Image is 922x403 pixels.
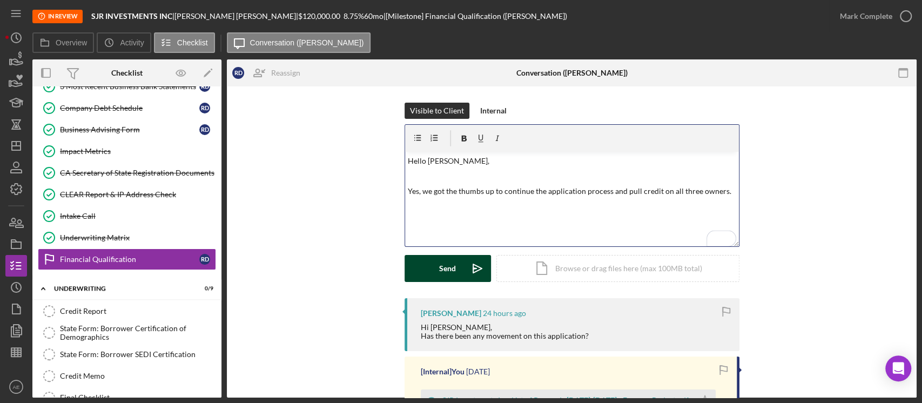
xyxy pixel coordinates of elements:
div: Credit Memo [60,372,216,380]
p: Hello [PERSON_NAME], [408,155,736,167]
a: CA Secretary of State Registration Documents [38,162,216,184]
div: [PERSON_NAME] [PERSON_NAME] | [174,12,298,21]
div: $120,000.00 [298,12,344,21]
div: Conversation ([PERSON_NAME]) [516,69,628,77]
button: Overview [32,32,94,53]
button: RDReassign [227,62,311,84]
button: Conversation ([PERSON_NAME]) [227,32,371,53]
div: Intake Call [60,212,216,220]
time: 2025-08-21 23:45 [466,367,490,376]
div: 60 mo [364,12,383,21]
div: This stage is no longer available as part of the standard workflow for Small Business Community L... [32,10,83,23]
div: [Internal] You [421,367,465,376]
div: Checklist [111,69,143,77]
div: R D [199,124,210,135]
div: Credit Report [60,307,216,315]
div: Business Advising Form [60,125,199,134]
div: State Form: Borrower Certification of Demographics [60,324,216,341]
time: 2025-08-28 22:01 [483,309,526,318]
div: 0 / 9 [194,285,213,292]
label: Overview [56,38,87,47]
p: Yes, we got the thumbs up to continue the application process and pull credit on all three owners. [408,185,736,197]
div: Visible to Client [410,103,464,119]
div: Company Debt Schedule [60,104,199,112]
a: Credit Memo [38,365,216,387]
label: Conversation ([PERSON_NAME]) [250,38,364,47]
button: AE [5,376,27,398]
div: 3 Most Recent Business Bank Statements [60,82,199,91]
text: AE [13,384,20,390]
label: Activity [120,38,144,47]
div: Underwriting [54,285,186,292]
div: R D [199,103,210,113]
button: Send [405,255,491,282]
button: Internal [475,103,512,119]
a: Financial QualificationRD [38,248,216,270]
div: Underwriting Matrix [60,233,216,242]
div: Hi [PERSON_NAME], Has there been any movement on this application? [421,323,589,340]
div: Financial Qualification [60,255,199,264]
button: Visible to Client [405,103,469,119]
div: R D [199,254,210,265]
div: To enrich screen reader interactions, please activate Accessibility in Grammarly extension settings [405,152,739,246]
div: Send [439,255,456,282]
a: 3 Most Recent Business Bank StatementsRD [38,76,216,97]
div: [PERSON_NAME] [421,309,481,318]
a: Underwriting Matrix [38,227,216,248]
button: Mark Complete [829,5,917,27]
div: 8.75 % [344,12,364,21]
a: Intake Call [38,205,216,227]
a: CLEAR Report & IP Address Check [38,184,216,205]
div: State Form: Borrower SEDI Certification [60,350,216,359]
button: Checklist [154,32,215,53]
div: Internal [480,103,507,119]
button: Activity [97,32,151,53]
div: CLEAR Report & IP Address Check [60,190,216,199]
div: In Review [32,10,83,23]
div: Open Intercom Messenger [885,355,911,381]
div: R D [199,81,210,92]
div: Reassign [271,62,300,84]
div: Impact Metrics [60,147,216,156]
div: Mark Complete [840,5,892,27]
div: R D [232,67,244,79]
a: Credit Report [38,300,216,322]
a: State Form: Borrower SEDI Certification [38,344,216,365]
label: Checklist [177,38,208,47]
div: Final Checklist [60,393,216,402]
div: | [Milestone] Financial Qualification ([PERSON_NAME]) [383,12,567,21]
a: Impact Metrics [38,140,216,162]
div: CA Secretary of State Registration Documents [60,169,216,177]
a: Business Advising FormRD [38,119,216,140]
div: | [91,12,174,21]
a: State Form: Borrower Certification of Demographics [38,322,216,344]
a: Company Debt ScheduleRD [38,97,216,119]
b: SJR INVESTMENTS INC [91,11,172,21]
